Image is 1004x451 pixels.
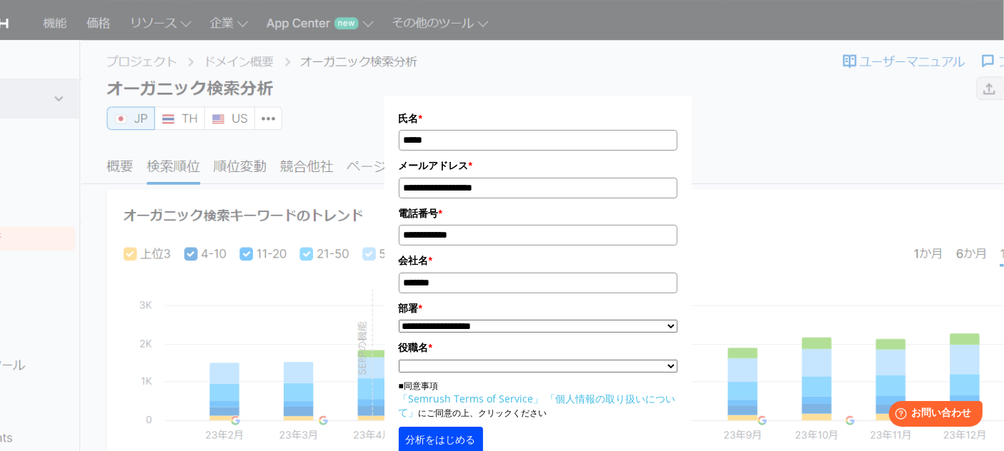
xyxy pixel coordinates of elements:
label: 氏名 [399,111,677,126]
label: 役職名 [399,340,677,355]
label: 電話番号 [399,206,677,221]
a: 「個人情報の取り扱いについて」 [399,392,676,419]
p: ■同意事項 にご同意の上、クリックください [399,380,677,420]
label: メールアドレス [399,158,677,173]
a: 「Semrush Terms of Service」 [399,392,544,405]
label: 部署 [399,300,677,316]
label: 会社名 [399,253,677,268]
iframe: Help widget launcher [877,395,988,435]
